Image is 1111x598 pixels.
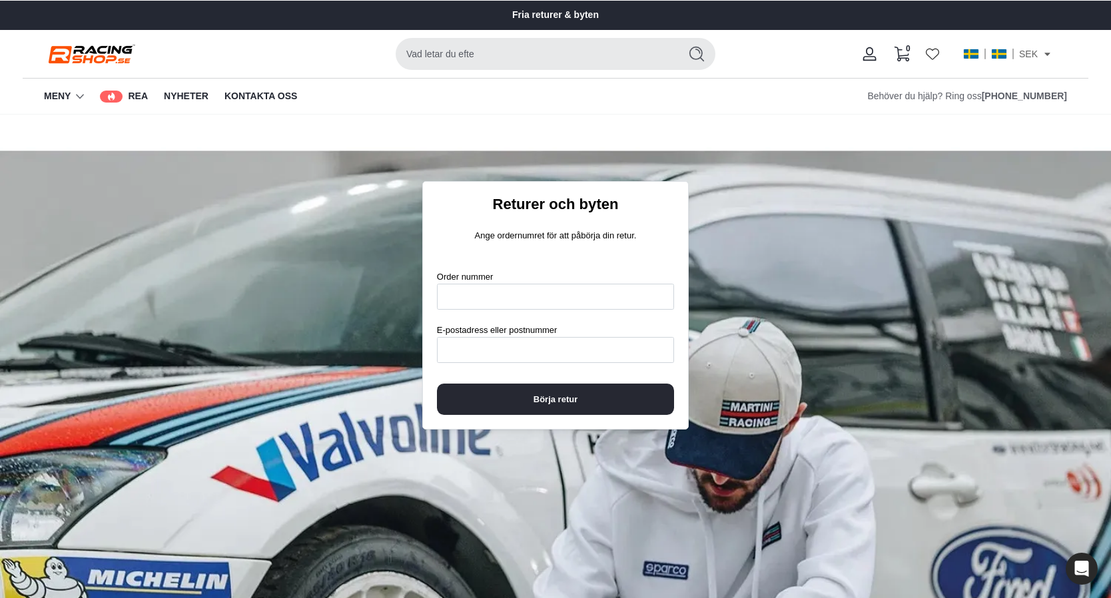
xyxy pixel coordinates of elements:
button: Börja retur [437,384,674,415]
a: Wishlist page link [926,47,939,61]
p: Ange ordernumret för att påbörja din retur. [437,228,674,242]
img: Racing shop [44,42,137,66]
div: Open Intercom Messenger [1066,553,1098,585]
span: Kontakta oss [224,89,297,104]
label: Order nummer [437,270,494,284]
a: Meny [44,89,71,104]
summary: Meny [44,79,84,115]
a: Varukorg [886,33,918,75]
div: Behöver du hjälp? Ring oss [867,89,1067,104]
input: Sök på webbplatsen [396,38,673,70]
img: se [991,49,1007,59]
span: SEK [1019,47,1038,61]
modal-opener: Varukorgsfack [886,33,918,75]
a: Fria returer & byten [512,8,599,23]
label: E-postadress eller postnummer [437,324,557,337]
span: Nyheter [164,89,208,104]
span: REA [128,89,148,104]
a: Ring oss på +46303-40 49 05 [982,89,1067,104]
h1: Returer och byten [437,195,674,214]
slider-component: Bildspel [369,3,742,27]
img: se [963,49,979,59]
a: REA [100,79,148,115]
a: Kontakta oss [224,79,297,115]
a: Racing shop Racing shop [44,42,137,66]
a: Nyheter [164,79,208,115]
span: Börja retur [534,384,577,414]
